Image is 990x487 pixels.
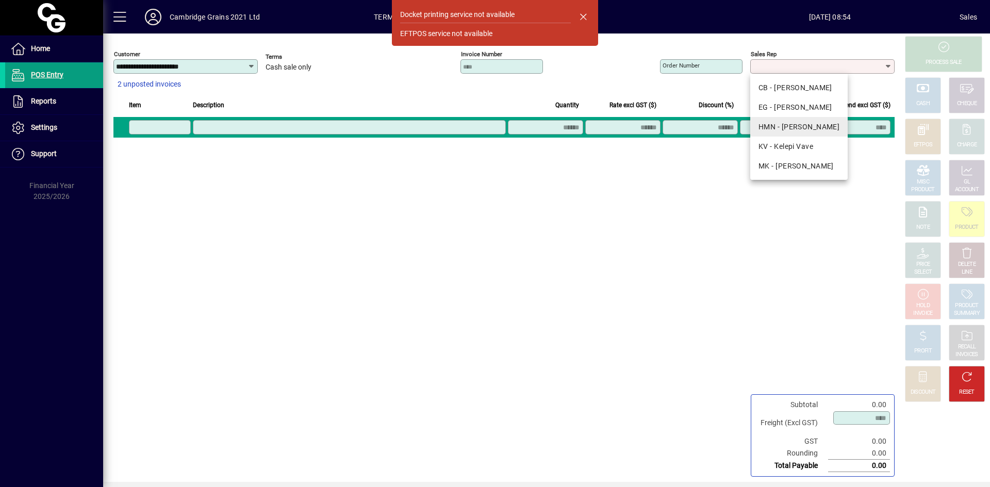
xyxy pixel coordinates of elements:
[911,389,935,396] div: DISCOUNT
[911,186,934,194] div: PRODUCT
[955,186,979,194] div: ACCOUNT
[700,9,960,25] span: [DATE] 08:54
[758,141,839,152] div: KV - Kelepi Vave
[954,310,980,317] div: SUMMARY
[755,411,828,435] td: Freight (Excl GST)
[374,9,414,25] span: TERMINAL2
[31,123,57,131] span: Settings
[958,343,976,351] div: RECALL
[663,62,700,69] mat-label: Order number
[31,149,57,158] span: Support
[750,156,848,176] mat-option: MK - Melanie Kestle
[955,351,978,359] div: INVOICES
[916,100,930,108] div: CASH
[137,8,170,26] button: Profile
[31,71,63,79] span: POS Entry
[555,99,579,111] span: Quantity
[170,9,260,25] div: Cambridge Grains 2021 Ltd
[758,122,839,132] div: HMN - [PERSON_NAME]
[755,435,828,447] td: GST
[750,78,848,97] mat-option: CB - Chanel Beatson
[955,302,978,310] div: PRODUCT
[5,89,103,114] a: Reports
[751,51,777,58] mat-label: Sales rep
[266,54,327,60] span: Terms
[828,447,890,460] td: 0.00
[5,36,103,62] a: Home
[750,117,848,137] mat-option: HMN - Holly McNab
[193,99,224,111] span: Description
[755,399,828,411] td: Subtotal
[113,75,185,94] button: 2 unposted invoices
[699,99,734,111] span: Discount (%)
[118,79,181,90] span: 2 unposted invoices
[750,97,848,117] mat-option: EG - Emma Gedge
[828,460,890,472] td: 0.00
[926,59,962,66] div: PROCESS SALE
[758,82,839,93] div: CB - [PERSON_NAME]
[750,137,848,156] mat-option: KV - Kelepi Vave
[400,28,492,39] div: EFTPOS service not available
[758,161,839,172] div: MK - [PERSON_NAME]
[916,224,930,231] div: NOTE
[5,115,103,141] a: Settings
[828,435,890,447] td: 0.00
[917,178,929,186] div: MISC
[964,178,970,186] div: GL
[609,99,656,111] span: Rate excl GST ($)
[461,51,502,58] mat-label: Invoice number
[957,141,977,149] div: CHARGE
[31,44,50,53] span: Home
[129,99,141,111] span: Item
[916,261,930,268] div: PRICE
[955,224,978,231] div: PRODUCT
[5,141,103,167] a: Support
[31,97,56,105] span: Reports
[957,100,977,108] div: CHEQUE
[916,302,930,310] div: HOLD
[914,268,932,276] div: SELECT
[837,99,890,111] span: Extend excl GST ($)
[914,141,933,149] div: EFTPOS
[962,268,972,276] div: LINE
[914,347,932,355] div: PROFIT
[755,447,828,460] td: Rounding
[959,389,975,396] div: RESET
[758,102,839,113] div: EG - [PERSON_NAME]
[828,399,890,411] td: 0.00
[266,63,311,72] span: Cash sale only
[913,310,932,317] div: INVOICE
[114,51,140,58] mat-label: Customer
[960,9,977,25] div: Sales
[755,460,828,472] td: Total Payable
[958,261,976,268] div: DELETE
